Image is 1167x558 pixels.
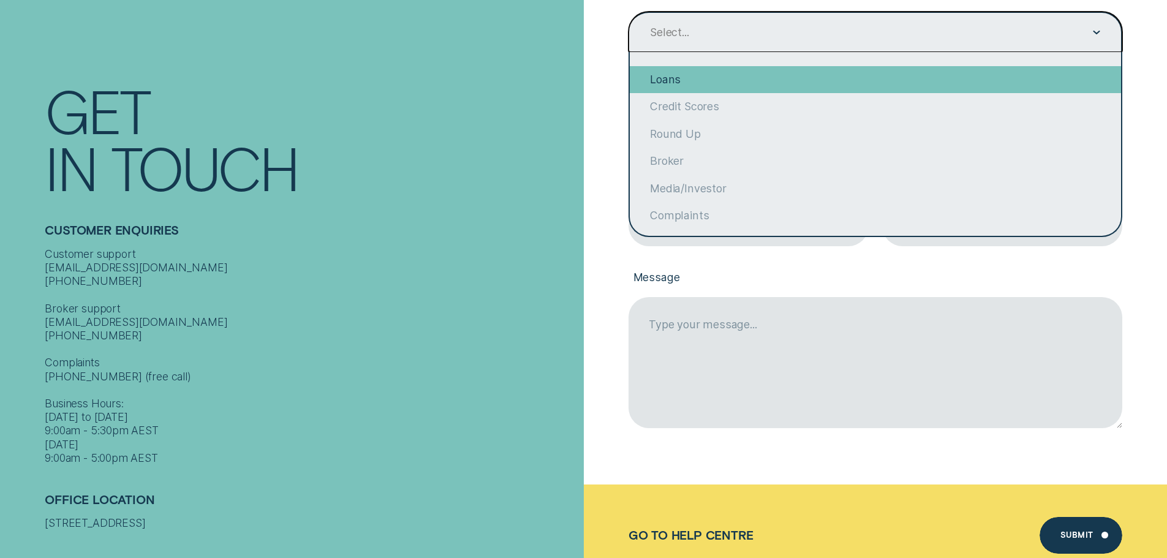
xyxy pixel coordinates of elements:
[650,26,689,39] div: Select...
[629,528,753,542] a: Go to Help Centre
[45,492,576,517] h2: Office Location
[630,175,1121,202] div: Media/Investor
[45,223,576,247] h2: Customer Enquiries
[630,66,1121,93] div: Loans
[629,260,1122,297] label: Message
[45,81,149,138] div: Get
[45,247,576,466] div: Customer support [EMAIL_ADDRESS][DOMAIN_NAME] [PHONE_NUMBER] Broker support [EMAIL_ADDRESS][DOMAI...
[630,148,1121,175] div: Broker
[630,121,1121,148] div: Round Up
[630,202,1121,229] div: Complaints
[1040,517,1122,554] button: Submit
[45,138,96,195] div: In
[45,516,576,530] div: [STREET_ADDRESS]
[630,229,1121,256] div: General
[45,81,576,195] h1: Get In Touch
[630,93,1121,120] div: Credit Scores
[111,138,298,195] div: Touch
